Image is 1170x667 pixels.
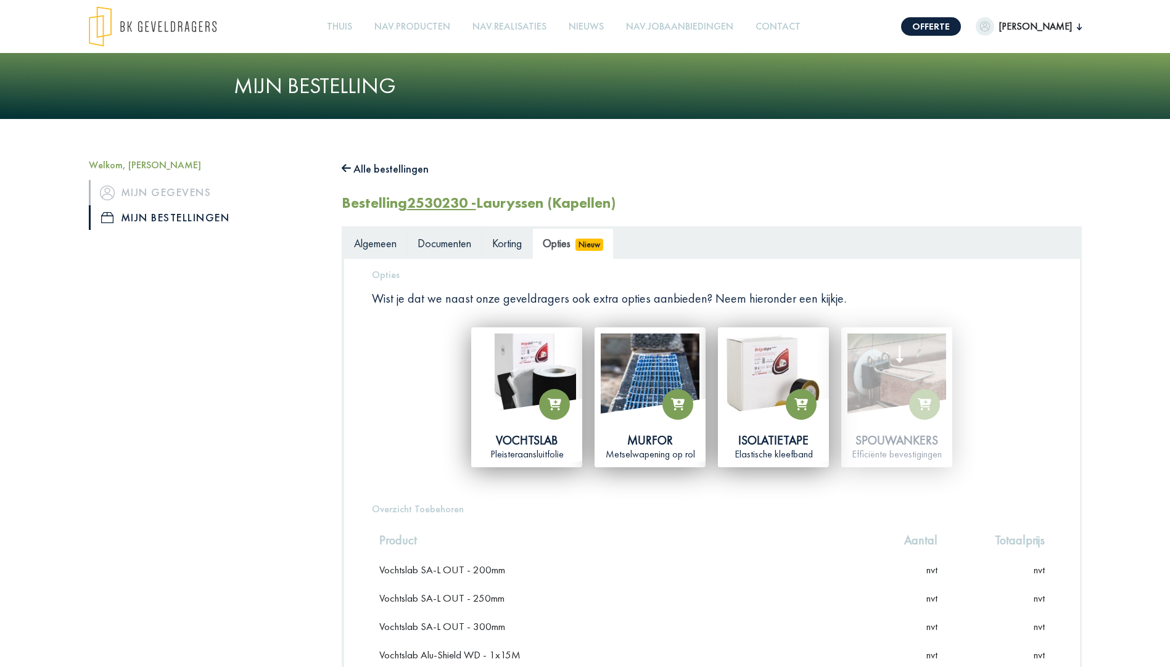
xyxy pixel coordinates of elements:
[121,182,212,202] font: Mijn gegevens
[724,333,823,432] img: isolatietape.jpg
[379,620,505,633] font: Vochtslab SA-L OUT - 300mm
[101,212,113,223] img: pictogram
[926,591,937,605] span: nvt
[89,180,323,205] a: pictogramMijn gegevens
[601,432,699,448] div: Murfor
[865,525,945,555] th: Aantal
[322,13,357,41] a: Thuis
[621,13,738,41] a: nav.jobAanbiedingen
[926,563,937,576] span: nvt
[477,448,576,461] div: Pleisteraansluitfolie
[374,20,450,33] font: nav.producten
[724,448,823,461] div: Elastische kleefband
[353,162,429,176] font: Alle bestellingen
[234,73,937,99] h1: Mijn bestelling
[945,584,1052,612] td: nvt
[601,448,699,461] div: Metselwapening op rol
[477,432,576,448] div: Vochtslab
[477,333,576,432] img: vochtslab.jpg
[601,333,699,432] img: murfor.jpg
[945,555,1052,584] td: nvt
[926,648,937,661] span: nvt
[751,13,805,41] a: Contact
[342,194,616,212] h2: Bestelling Lauryssen (Kapellen)
[354,236,397,250] span: Algemeen
[379,648,521,661] font: Vochtslab Alu-Shield WD - 1x15M
[976,17,994,36] img: dummypic.png
[121,208,230,227] font: Mijn bestellingen
[379,591,505,605] font: Vochtslab SA-L OUT - 250mm
[89,159,323,171] h5: Welkom, [PERSON_NAME]
[575,239,604,251] span: Nieuw
[564,13,609,41] a: Nieuws
[976,17,1082,36] button: [PERSON_NAME]
[344,228,1080,258] ul: Tabs
[372,290,1052,306] p: Wist je dat we naast onze geveldragers ook extra opties aanbieden? Neem hieronder een kijkje.
[372,503,1052,515] h5: Overzicht Toebehoren
[926,620,937,633] span: nvt
[372,525,865,555] th: Product
[100,186,115,200] img: pictogram
[492,236,522,250] span: Korting
[342,159,429,179] button: Alle bestellingen
[468,13,551,41] a: nav.realisaties
[901,17,961,36] a: Offerte
[379,563,505,576] font: Vochtslab SA-L OUT - 200mm
[945,525,1052,555] th: Totaalprijs
[418,236,471,250] span: Documenten
[945,612,1052,640] td: nvt
[89,6,216,47] img: logo
[724,432,823,448] div: Isolatietape
[994,19,1077,34] span: [PERSON_NAME]
[543,236,571,250] span: Opties
[407,193,476,212] tcxspan: Call 2530230 - via 3CX
[89,205,323,230] a: pictogramMijn bestellingen
[372,269,1052,280] h5: Opties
